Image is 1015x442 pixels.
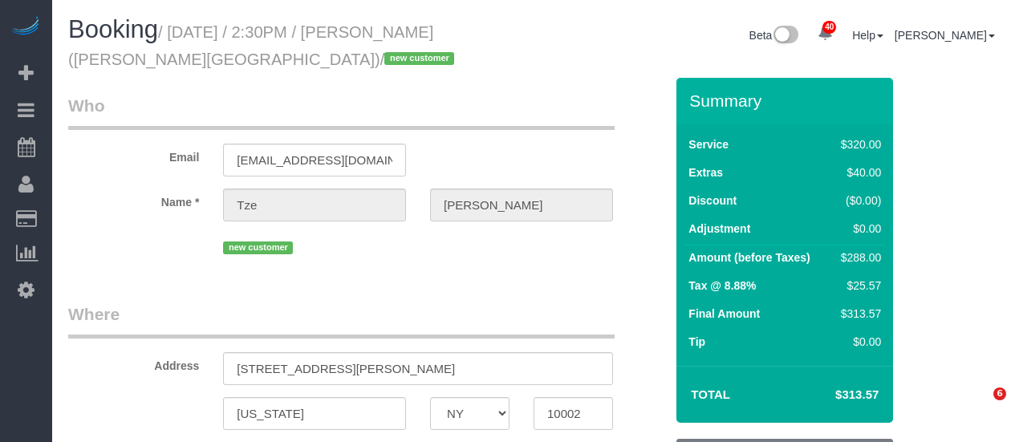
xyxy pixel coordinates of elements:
div: $313.57 [834,306,881,322]
div: $0.00 [834,221,881,237]
div: $0.00 [834,334,881,350]
label: Tip [688,334,705,350]
div: ($0.00) [834,193,881,209]
div: $288.00 [834,249,881,266]
label: Adjustment [688,221,750,237]
strong: Total [691,387,730,401]
img: New interface [772,26,798,47]
label: Service [688,136,729,152]
a: Beta [749,29,799,42]
h3: Summary [689,91,885,110]
label: Name * [56,189,211,210]
div: $40.00 [834,164,881,180]
span: Booking [68,15,158,43]
small: / [DATE] / 2:30PM / [PERSON_NAME] ([PERSON_NAME][GEOGRAPHIC_DATA]) [68,23,459,68]
span: / [380,51,460,68]
h4: $313.57 [787,388,879,402]
label: Final Amount [688,306,760,322]
label: Amount (before Taxes) [688,249,810,266]
span: new customer [223,241,293,254]
label: Tax @ 8.88% [688,278,756,294]
iframe: Intercom live chat [960,387,999,426]
img: Automaid Logo [10,16,42,39]
span: 6 [993,387,1006,400]
label: Discount [688,193,737,209]
label: Extras [688,164,723,180]
label: Email [56,144,211,165]
input: City [223,397,406,430]
input: Email [223,144,406,176]
a: 40 [810,16,841,51]
span: new customer [384,52,454,65]
label: Address [56,352,211,374]
input: Zip Code [534,397,613,430]
legend: Where [68,302,615,339]
input: First Name [223,189,406,221]
a: Help [852,29,883,42]
div: $320.00 [834,136,881,152]
div: $25.57 [834,278,881,294]
input: Last Name [430,189,613,221]
legend: Who [68,94,615,130]
span: 40 [822,21,836,34]
a: [PERSON_NAME] [895,29,995,42]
